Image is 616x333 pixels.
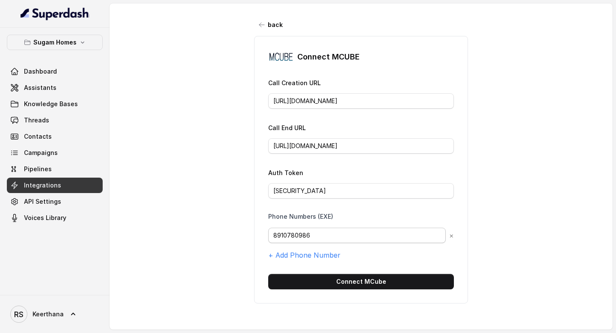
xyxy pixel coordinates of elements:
[21,7,89,21] img: light.svg
[268,169,303,176] label: Auth Token
[24,214,66,222] span: Voices Library
[268,212,333,221] label: Phone Numbers (EXE)
[7,145,103,161] a: Campaigns
[24,181,61,190] span: Integrations
[7,96,103,112] a: Knowledge Bases
[268,79,321,86] label: Call Creation URL
[24,116,49,125] span: Threads
[7,35,103,50] button: Sugam Homes
[24,149,58,157] span: Campaigns
[24,83,56,92] span: Assistants
[24,132,52,141] span: Contacts
[7,80,103,95] a: Assistants
[297,50,360,64] h1: Connect MCUBE
[24,100,78,108] span: Knowledge Bases
[268,124,306,131] label: Call End URL
[268,250,341,260] button: + Add Phone Number
[268,50,294,64] img: Pj9IrDBdEGgAAAABJRU5ErkJggg==
[449,230,454,241] button: ×
[14,310,24,319] text: RS
[268,274,454,289] button: Connect MCube
[24,197,61,206] span: API Settings
[7,129,103,144] a: Contacts
[33,310,64,318] span: Keerthana
[7,161,103,177] a: Pipelines
[7,302,103,326] a: Keerthana
[7,113,103,128] a: Threads
[254,17,288,33] button: back
[24,67,57,76] span: Dashboard
[7,64,103,79] a: Dashboard
[7,178,103,193] a: Integrations
[24,165,52,173] span: Pipelines
[33,37,77,48] p: Sugam Homes
[7,210,103,226] a: Voices Library
[7,194,103,209] a: API Settings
